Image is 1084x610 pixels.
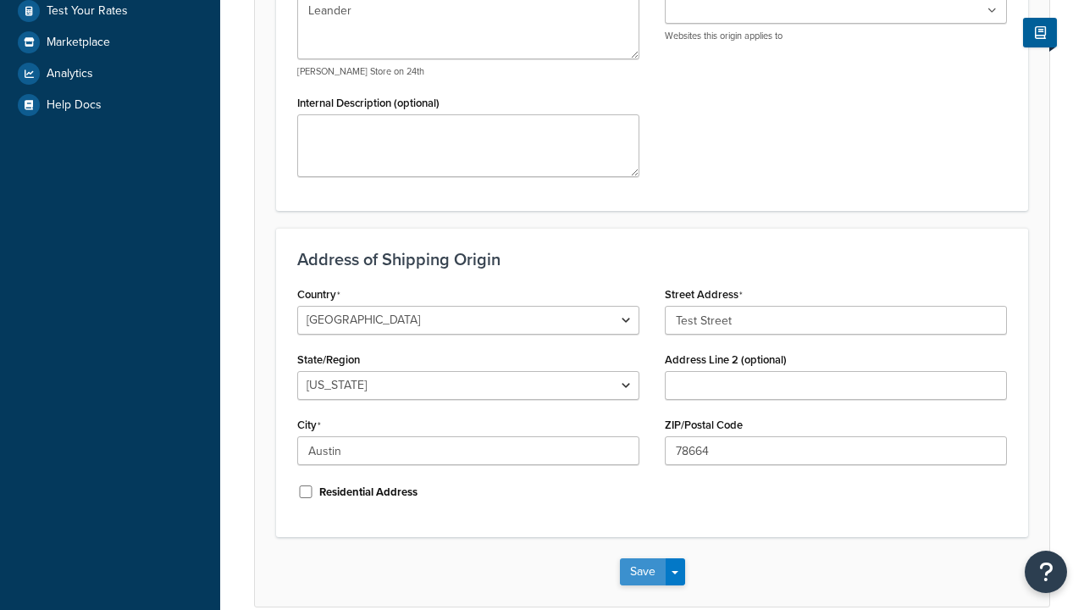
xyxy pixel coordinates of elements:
a: Help Docs [13,90,207,120]
a: Marketplace [13,27,207,58]
label: Residential Address [319,485,418,500]
h3: Address of Shipping Origin [297,250,1007,269]
button: Open Resource Center [1025,551,1067,593]
span: Analytics [47,67,93,81]
label: City [297,419,321,432]
label: Street Address [665,288,743,302]
span: Help Docs [47,98,102,113]
span: Marketplace [47,36,110,50]
p: [PERSON_NAME] Store on 24th [297,65,639,78]
label: State/Region [297,353,360,366]
label: ZIP/Postal Code [665,419,743,431]
label: Internal Description (optional) [297,97,440,109]
a: Analytics [13,58,207,89]
p: Websites this origin applies to [665,30,1007,42]
label: Country [297,288,340,302]
span: Test Your Rates [47,4,128,19]
button: Show Help Docs [1023,18,1057,47]
button: Save [620,558,666,585]
label: Address Line 2 (optional) [665,353,787,366]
